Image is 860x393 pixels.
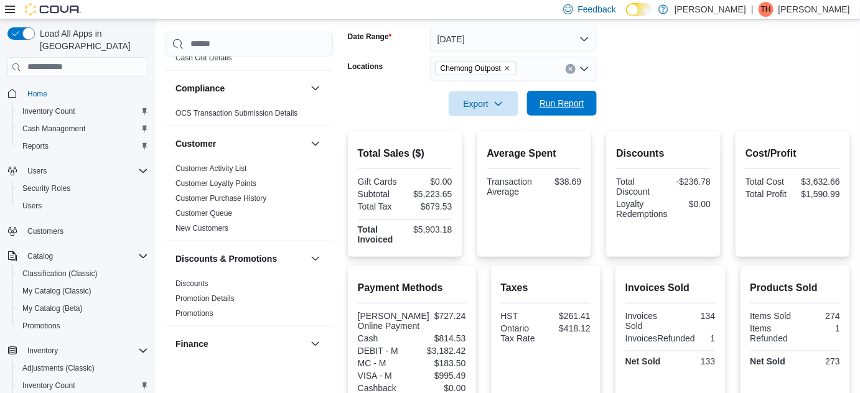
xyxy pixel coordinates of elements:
[414,333,466,343] div: $814.53
[22,343,63,358] button: Inventory
[625,333,695,343] div: InvoicesRefunded
[487,177,533,196] div: Transaction Average
[795,189,840,199] div: $1,590.99
[761,2,771,17] span: TH
[27,89,47,99] span: Home
[175,252,306,264] button: Discounts & Promotions
[537,177,581,187] div: $38.69
[17,284,96,298] a: My Catalog (Classic)
[175,108,298,117] a: OCS Transaction Submission Details
[175,81,225,94] h3: Compliance
[358,224,393,244] strong: Total Invoiced
[616,199,668,219] div: Loyalty Redemptions
[308,136,323,150] button: Customer
[441,62,501,75] span: Chemong Outpost
[348,62,383,72] label: Locations
[22,303,83,313] span: My Catalog (Beta)
[675,2,746,17] p: [PERSON_NAME]
[579,64,589,74] button: Open list of options
[175,294,235,302] a: Promotion Details
[22,249,58,264] button: Catalog
[166,105,333,125] div: Compliance
[17,361,148,376] span: Adjustments (Classic)
[22,343,148,358] span: Inventory
[22,201,42,211] span: Users
[17,266,148,281] span: Classification (Classic)
[501,323,543,343] div: Ontario Tax Rate
[175,308,213,317] a: Promotions
[175,223,228,232] a: New Customers
[175,193,267,202] a: Customer Purchase History
[22,249,148,264] span: Catalog
[358,371,409,381] div: VISA - M
[408,201,452,211] div: $679.53
[435,62,516,75] span: Chemong Outpost
[625,280,715,295] h2: Invoices Sold
[358,333,409,343] div: Cash
[175,278,208,288] span: Discounts
[17,139,148,154] span: Reports
[2,342,153,359] button: Inventory
[17,198,47,213] a: Users
[22,363,95,373] span: Adjustments (Classic)
[12,180,153,197] button: Security Roles
[27,226,63,236] span: Customers
[22,124,85,134] span: Cash Management
[175,137,306,149] button: Customer
[175,163,247,173] span: Customer Activity List
[175,164,247,172] a: Customer Activity List
[501,311,543,321] div: HST
[501,280,591,295] h2: Taxes
[308,251,323,266] button: Discounts & Promotions
[22,141,49,151] span: Reports
[358,311,429,331] div: [PERSON_NAME] Online Payment
[175,252,277,264] h3: Discounts & Promotions
[175,137,216,149] h3: Customer
[22,183,70,193] span: Security Roles
[175,193,267,203] span: Customer Purchase History
[17,361,100,376] a: Adjustments (Classic)
[625,356,661,366] strong: Net Sold
[22,224,68,239] a: Customers
[778,2,850,17] p: [PERSON_NAME]
[12,359,153,377] button: Adjustments (Classic)
[751,2,754,17] p: |
[175,337,208,349] h3: Finance
[12,317,153,335] button: Promotions
[358,383,409,393] div: Cashback
[673,311,715,321] div: 134
[456,91,511,116] span: Export
[175,178,256,188] span: Customer Loyalty Points
[358,280,466,295] h2: Payment Methods
[17,181,75,196] a: Security Roles
[487,146,582,161] h2: Average Spent
[578,3,616,16] span: Feedback
[22,269,98,279] span: Classification (Classic)
[750,311,793,321] div: Items Sold
[408,189,452,199] div: $5,223.65
[759,2,774,17] div: Tim Hales
[616,146,711,161] h2: Discounts
[414,358,466,368] div: $183.50
[673,356,715,366] div: 133
[745,189,790,199] div: Total Profit
[358,358,409,368] div: MC - M
[17,121,90,136] a: Cash Management
[750,356,786,366] strong: Net Sold
[745,177,790,187] div: Total Cost
[175,178,256,187] a: Customer Loyalty Points
[795,177,840,187] div: $3,632.66
[626,3,652,16] input: Dark Mode
[308,336,323,351] button: Finance
[175,52,232,62] span: Cash Out Details
[527,91,597,116] button: Run Report
[750,323,793,343] div: Items Refunded
[449,91,518,116] button: Export
[566,64,576,74] button: Clear input
[17,198,148,213] span: Users
[175,279,208,287] a: Discounts
[17,266,103,281] a: Classification (Classic)
[12,282,153,300] button: My Catalog (Classic)
[308,80,323,95] button: Compliance
[700,333,715,343] div: 1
